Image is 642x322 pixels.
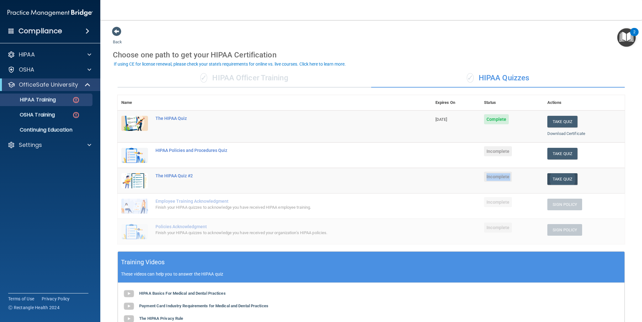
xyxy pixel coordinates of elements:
[484,114,509,124] span: Complete
[139,291,226,296] b: HIPAA Basics For Medical and Dental Practices
[155,199,400,204] div: Employee Training Acknowledgment
[18,27,62,35] h4: Compliance
[155,116,400,121] div: The HIPAA Quiz
[467,73,474,83] span: ✓
[155,224,400,229] div: Policies Acknowledgment
[123,300,135,313] img: gray_youtube_icon.38fcd6cc.png
[8,141,91,149] a: Settings
[155,204,400,211] div: Finish your HIPAA quizzes to acknowledge you have received HIPAA employee training.
[4,127,90,133] p: Continuing Education
[547,116,577,127] button: Take Quiz
[547,173,577,185] button: Take Quiz
[19,141,42,149] p: Settings
[155,229,400,237] div: Finish your HIPAA quizzes to acknowledge you have received your organization’s HIPAA policies.
[617,28,636,47] button: Open Resource Center, 2 new notifications
[4,97,56,103] p: HIPAA Training
[113,46,629,64] div: Choose one path to get your HIPAA Certification
[534,278,634,303] iframe: Drift Widget Chat Controller
[19,81,78,89] p: OfficeSafe University
[139,316,183,321] b: The HIPAA Privacy Rule
[113,32,122,44] a: Back
[484,172,512,182] span: Incomplete
[19,66,34,73] p: OSHA
[114,62,346,66] div: If using CE for license renewal, please check your state's requirements for online vs. live cours...
[4,112,55,118] p: OSHA Training
[547,131,585,136] a: Download Certificate
[544,95,625,110] th: Actions
[139,303,268,308] b: Payment Card Industry Requirements for Medical and Dental Practices
[8,66,91,73] a: OSHA
[8,81,91,89] a: OfficeSafe University
[8,7,93,19] img: PMB logo
[480,95,544,110] th: Status
[118,95,152,110] th: Name
[8,296,34,302] a: Terms of Use
[72,111,80,119] img: danger-circle.6113f641.png
[633,32,635,40] div: 2
[118,69,371,88] div: HIPAA Officer Training
[484,223,512,233] span: Incomplete
[547,148,577,159] button: Take Quiz
[435,117,447,122] span: [DATE]
[155,173,400,178] div: The HIPAA Quiz #2
[432,95,480,110] th: Expires On
[484,197,512,207] span: Incomplete
[484,146,512,156] span: Incomplete
[121,271,621,276] p: These videos can help you to answer the HIPAA quiz
[8,304,60,311] span: Ⓒ Rectangle Health 2024
[113,61,347,67] button: If using CE for license renewal, please check your state's requirements for online vs. live cours...
[371,69,625,88] div: HIPAA Quizzes
[123,287,135,300] img: gray_youtube_icon.38fcd6cc.png
[547,224,582,236] button: Sign Policy
[121,257,165,268] h5: Training Videos
[155,148,400,153] div: HIPAA Policies and Procedures Quiz
[19,51,35,58] p: HIPAA
[547,199,582,210] button: Sign Policy
[200,73,207,83] span: ✓
[8,51,91,58] a: HIPAA
[72,96,80,104] img: danger-circle.6113f641.png
[42,296,70,302] a: Privacy Policy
